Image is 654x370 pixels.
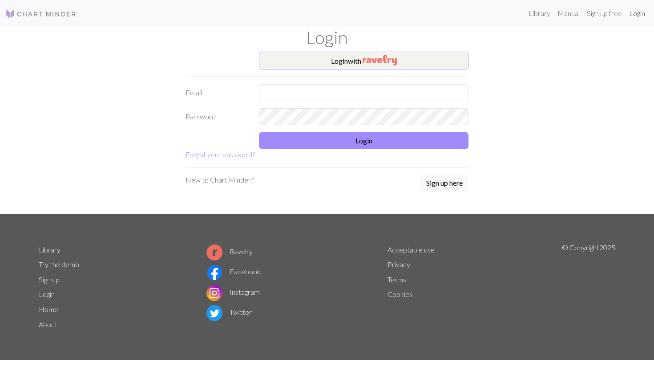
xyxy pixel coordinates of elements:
[39,245,61,254] a: Library
[180,84,254,101] label: Email
[388,275,406,284] a: Terms
[206,285,222,301] img: Instagram logo
[206,244,222,260] img: Ravelry logo
[363,55,397,65] img: Ravelry
[525,4,554,22] a: Library
[206,247,253,256] a: Ravelry
[388,290,412,298] a: Cookies
[259,52,468,69] button: Loginwith
[206,264,222,281] img: Facebook logo
[39,305,58,313] a: Home
[626,4,649,22] a: Login
[206,308,252,316] a: Twitter
[186,175,254,185] p: New to Chart Minder?
[420,175,468,191] button: Sign up here
[554,4,583,22] a: Manual
[39,260,79,268] a: Try the demo
[583,4,626,22] a: Sign up free
[388,260,410,268] a: Privacy
[259,132,468,149] button: Login
[39,290,55,298] a: Login
[186,150,255,159] a: Forgot your password?
[420,175,468,192] a: Sign up here
[39,275,60,284] a: Sign up
[388,245,435,254] a: Acceptable use
[180,108,254,125] label: Password
[562,242,615,332] p: © Copyright 2025
[5,8,77,19] img: Logo
[206,305,222,321] img: Twitter logo
[33,27,621,48] h1: Login
[39,320,57,329] a: About
[206,267,261,276] a: Facebook
[206,288,260,296] a: Instagram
